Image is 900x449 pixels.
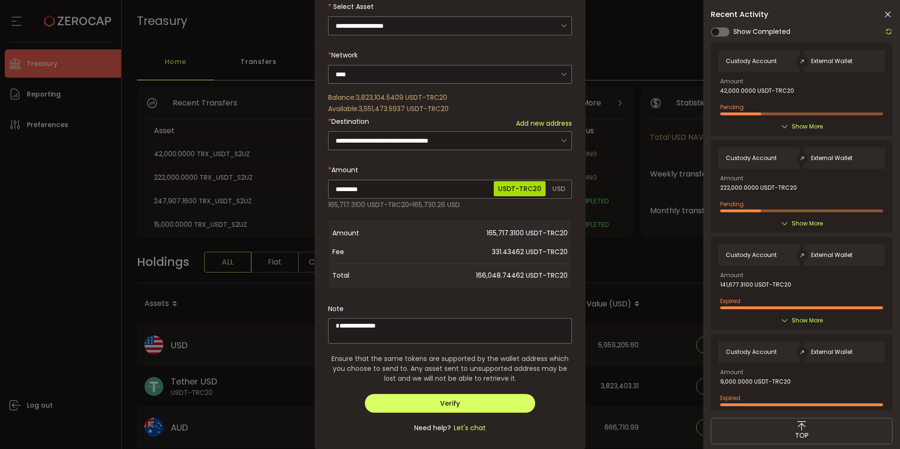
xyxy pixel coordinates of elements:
[720,281,791,288] span: 141,677.3100 USDT-TRC20
[356,93,447,102] span: 3,823,104.5409 USDT-TRC20
[720,103,744,111] span: Pending
[792,316,823,325] span: Show More
[726,252,777,258] span: Custody Account
[720,394,740,402] span: Expired
[516,119,572,128] span: Add new address
[331,117,369,126] span: Destination
[792,122,823,131] span: Show More
[332,242,408,261] span: Fee
[720,297,740,305] span: Expired
[408,224,568,242] span: 165,717.3100 USDT-TRC20
[811,155,852,161] span: External Wallet
[720,88,794,94] span: 42,000.0000 USDT-TRC20
[328,104,359,113] span: Available:
[359,104,449,113] span: 3,551,473.5937 USDT-TRC20
[720,184,797,191] span: 222,000.0000 USDT-TRC20
[408,266,568,285] span: 166,048.74462 USDT-TRC20
[720,378,791,385] span: 9,000.0000 USDT-TRC20
[440,399,460,408] span: Verify
[451,423,486,433] span: Let's chat
[365,394,536,413] button: Verify
[332,224,408,242] span: Amount
[720,79,743,84] span: Amount
[853,404,900,449] iframe: Chat Widget
[726,58,777,64] span: Custody Account
[726,349,777,355] span: Custody Account
[331,165,358,175] span: Amount
[332,266,408,285] span: Total
[720,273,743,278] span: Amount
[811,349,852,355] span: External Wallet
[409,200,412,209] span: ≈
[720,200,744,208] span: Pending
[720,369,743,375] span: Amount
[414,423,451,433] span: Need help?
[811,252,852,258] span: External Wallet
[726,155,777,161] span: Custody Account
[408,242,568,261] span: 331.43462 USDT-TRC20
[328,200,409,209] span: 165,717.3100 USDT-TRC20
[711,11,768,18] span: Recent Activity
[792,219,823,228] span: Show More
[412,200,460,209] span: 165,730.26 USD
[733,27,790,37] span: Show Completed
[328,354,572,384] span: Ensure that the same tokens are supported by the wallet address which you choose to send to. Any ...
[328,93,356,102] span: Balance:
[328,304,344,313] label: Note
[811,58,852,64] span: External Wallet
[795,431,809,441] span: TOP
[494,181,546,196] span: USDT-TRC20
[720,176,743,181] span: Amount
[548,181,570,196] span: USD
